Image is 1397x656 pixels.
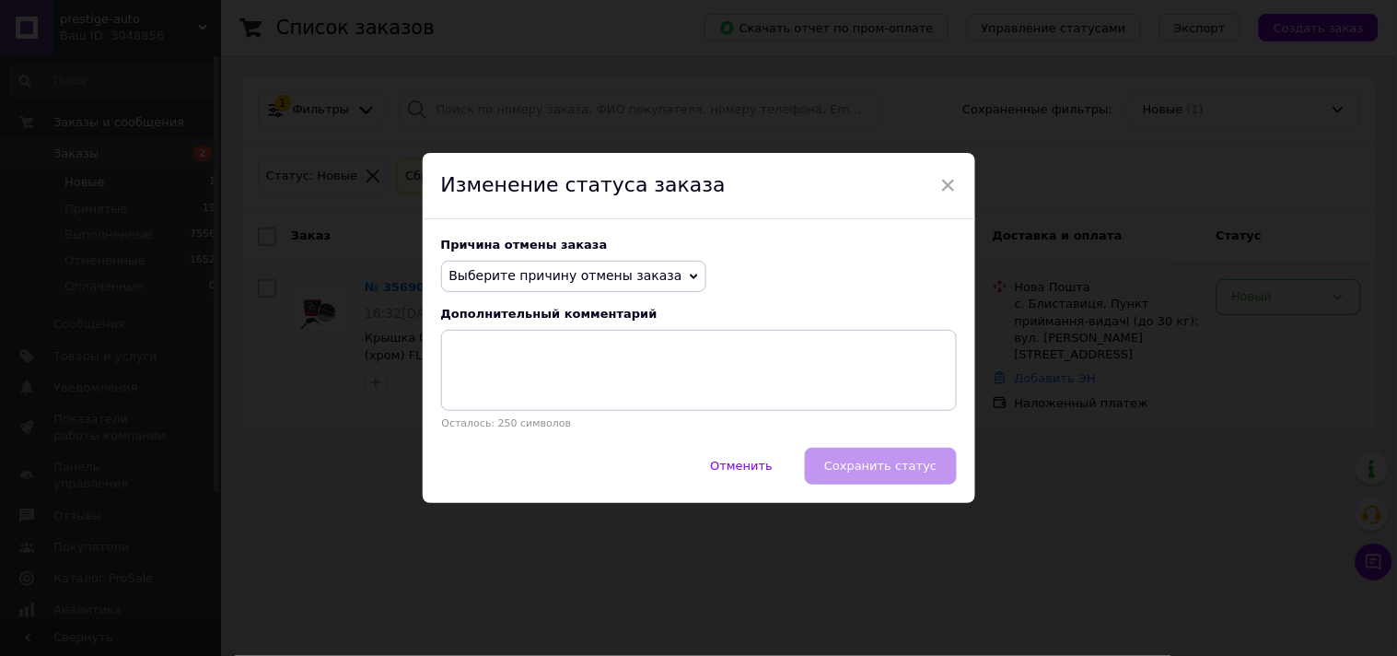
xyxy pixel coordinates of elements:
div: Причина отмены заказа [441,238,957,252]
p: Осталось: 250 символов [441,417,957,429]
button: Отменить [691,448,792,485]
span: Выберите причину отмены заказа [449,268,682,283]
div: Изменение статуса заказа [423,153,975,219]
div: Дополнительный комментарий [441,307,957,321]
span: Отменить [710,459,773,473]
span: × [940,170,957,201]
